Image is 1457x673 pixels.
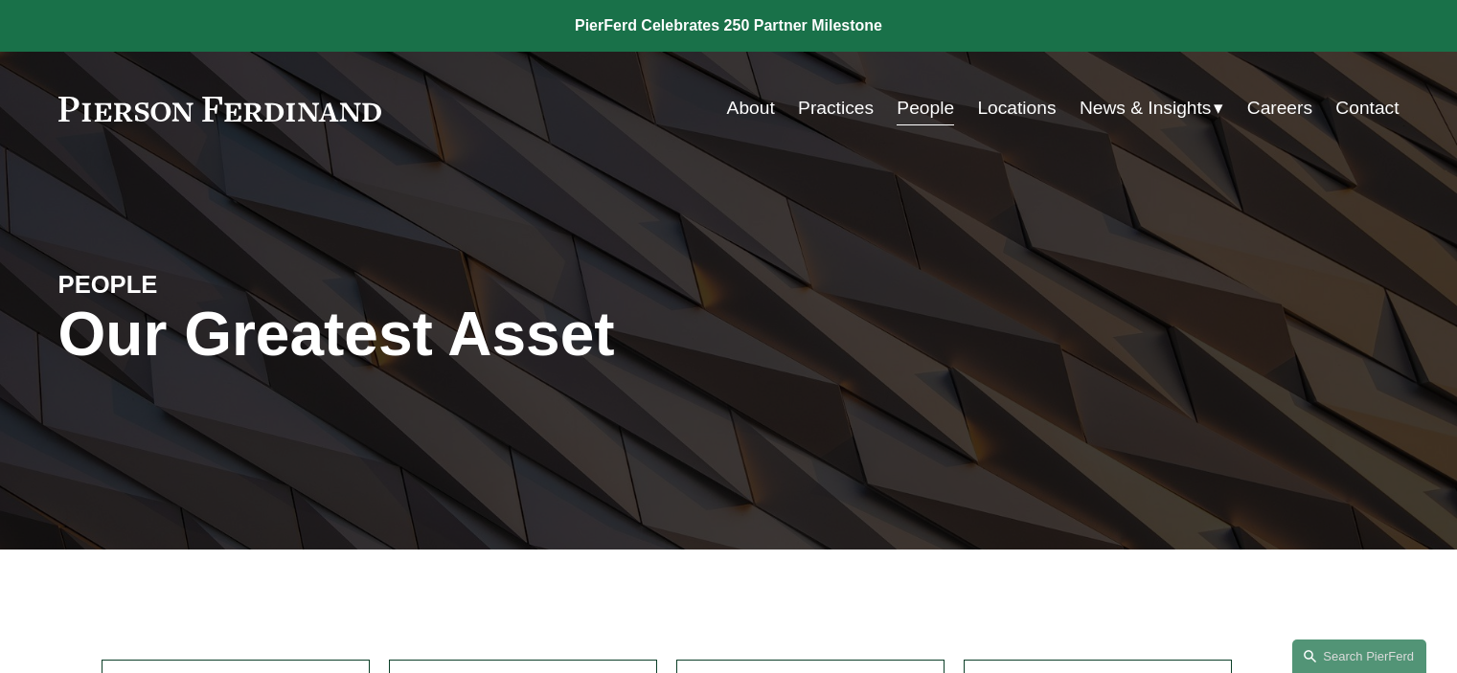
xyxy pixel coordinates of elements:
[727,90,775,126] a: About
[1335,90,1399,126] a: Contact
[58,269,394,300] h4: PEOPLE
[1292,639,1426,673] a: Search this site
[1080,92,1212,125] span: News & Insights
[897,90,954,126] a: People
[977,90,1056,126] a: Locations
[798,90,874,126] a: Practices
[58,300,952,370] h1: Our Greatest Asset
[1247,90,1312,126] a: Careers
[1080,90,1224,126] a: folder dropdown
